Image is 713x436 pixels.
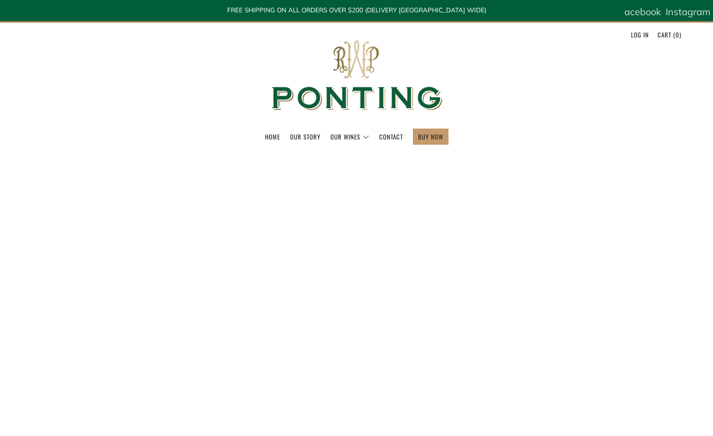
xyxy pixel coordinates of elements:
[418,129,443,144] a: BUY NOW
[265,129,280,144] a: Home
[631,27,649,42] a: Log in
[666,6,711,18] span: Instagram
[290,129,320,144] a: Our Story
[379,129,403,144] a: Contact
[658,27,681,42] a: Cart (0)
[676,30,679,39] span: 0
[262,23,451,129] img: Ponting Wines
[619,2,661,21] a: Facebook
[666,2,711,21] a: Instagram
[619,6,661,18] span: Facebook
[330,129,369,144] a: Our Wines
